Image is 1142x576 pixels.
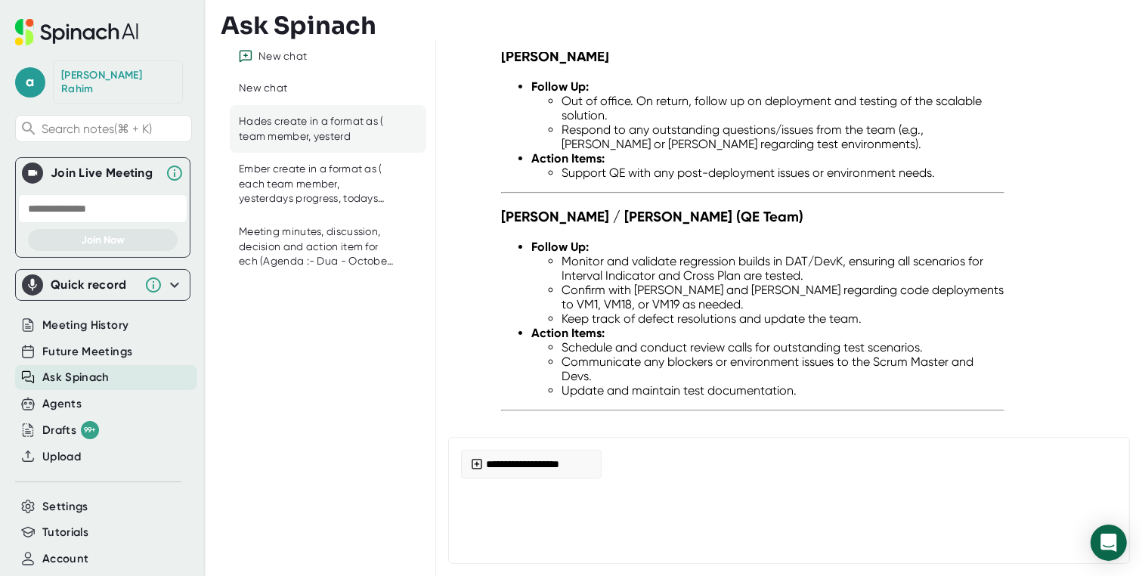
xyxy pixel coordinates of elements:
div: Send message [1090,524,1117,551]
strong: Follow Up: [531,240,589,254]
strong: Action Items: [531,326,605,340]
div: Join Live Meeting [51,166,158,181]
li: Confirm with [PERSON_NAME] and [PERSON_NAME] regarding code deployments to VM1, VM18, or VM19 as ... [562,283,1004,311]
button: Tutorials [42,524,88,541]
div: Join Live MeetingJoin Live Meeting [22,158,184,188]
li: Keep track of defect resolutions and update the team. [562,311,1004,326]
button: Meeting History [42,317,128,334]
li: Respond to any outstanding questions/issues from the team (e.g., [PERSON_NAME] or [PERSON_NAME] r... [562,122,1004,151]
li: Monitor and validate regression builds in DAT/DevK, ensuring all scenarios for Interval Indicator... [562,254,1004,283]
strong: Follow Up: [531,79,589,94]
button: Join Now [28,229,178,251]
button: Ask Spinach [42,369,110,386]
button: Account [42,550,88,568]
button: Upload [42,448,81,466]
div: Quick record [51,277,137,293]
li: Schedule and conduct review calls for outstanding test scenarios. [562,340,1004,355]
button: Settings [42,498,88,516]
div: New chat [239,81,287,96]
li: Update and maintain test documentation. [562,383,1004,398]
strong: Action Items: [531,151,605,166]
li: Communicate any blockers or environment issues to the Scrum Master and Devs. [562,355,1004,383]
button: Future Meetings [42,343,132,361]
div: New chat [258,50,307,63]
div: Ember create in a format as ( each team member, yesterdays progress, todays plan, blockers on the... [239,162,395,206]
div: 99+ [81,421,99,439]
div: Meeting minutes, discussion, decision and action item for ech (Agenda :- Dua - ⁠October [DEMOGRAP... [239,225,395,269]
button: Agents [42,395,82,413]
img: Join Live Meeting [25,166,40,181]
strong: [PERSON_NAME] / [PERSON_NAME] (QE Team) [501,208,803,225]
div: Drafts [42,421,99,439]
li: Out of office. On return, follow up on deployment and testing of the scalable solution. [562,94,1004,122]
span: Search notes (⌘ + K) [42,122,187,136]
button: Drafts 99+ [42,421,99,439]
li: Support QE with any post-deployment issues or environment needs. [562,166,1004,180]
strong: [PERSON_NAME] [501,48,609,65]
div: Abdul Rahim [61,69,175,95]
div: Open Intercom Messenger [1091,525,1127,561]
div: Quick record [22,270,184,300]
div: Hades create in a format as ( team member, yesterd [239,114,395,144]
h3: Ask Spinach [221,11,376,40]
span: a [15,67,45,98]
span: Join Now [81,234,125,246]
